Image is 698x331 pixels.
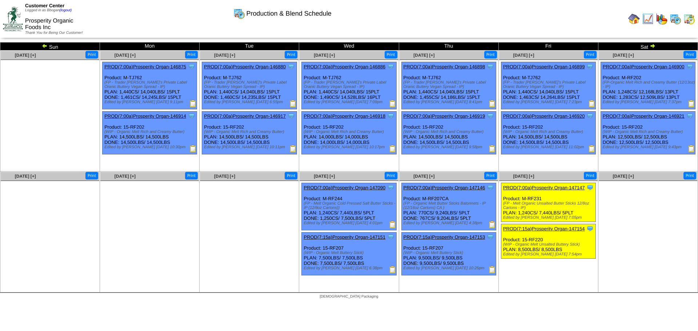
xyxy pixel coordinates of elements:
span: [DATE] [+] [15,53,36,58]
button: Print [85,172,98,179]
a: PROD(7:00a)Prosperity Organ-146880 [204,64,286,69]
button: Print [683,51,696,58]
div: Product: 15-RF202 PLAN: 14,500LBS / 14,500LBS DONE: 14,500LBS / 14,500LBS [501,112,595,154]
td: Sun [0,43,100,51]
div: Edited by [PERSON_NAME] [DATE] 9:58pm [404,145,496,149]
button: Print [85,51,98,58]
a: PROD(7:00a)Prosperity Organ-146898 [404,64,485,69]
div: (FP - Trader [PERSON_NAME]'s Private Label Oranic Buttery Vegan Spread - IP) [104,80,197,89]
div: Product: M-TJ762 PLAN: 1,440CS / 14,040LBS / 15PLT DONE: 1,455CS / 14,186LBS / 15PLT [401,62,496,109]
a: [DATE] [+] [613,53,634,58]
div: Edited by [PERSON_NAME] [DATE] 9:43pm [603,145,695,149]
img: calendarprod.gif [233,8,245,19]
div: (FP - Trader [PERSON_NAME]'s Private Label Oranic Buttery Vegan Spread - IP) [404,80,496,89]
img: Tooltip [487,184,494,191]
button: Print [484,172,497,179]
img: Tooltip [586,112,594,120]
span: [DEMOGRAPHIC_DATA] Packaging [320,295,378,299]
div: Edited by [PERSON_NAME] [DATE] 10:30pm [104,145,197,149]
img: Production Report [389,221,396,228]
span: Thank You for Being Our Customer! [25,31,83,35]
img: Tooltip [487,233,494,241]
div: Edited by [PERSON_NAME] [DATE] 8:41pm [404,100,496,104]
div: (FP - Melt Organic Cold Pressed Salt Butter Sticks - IP (12/8oz Cartons)) [304,201,396,210]
img: Production Report [389,145,396,152]
div: Product: M-TJ762 PLAN: 1,440CS / 14,040LBS / 15PLT DONE: 1,463CS / 14,264LBS / 15PLT [501,62,595,109]
a: PROD(7:00a)Prosperity Organ-146918 [304,113,385,119]
a: PROD(7:00a)Prosperity Organ-147147 [503,185,585,190]
div: Edited by [PERSON_NAME] [DATE] 10:25pm [404,266,496,270]
img: calendarprod.gif [670,13,681,25]
div: Product: M-RF244 PLAN: 1,240CS / 7,440LBS / 5PLT DONE: 1,250CS / 7,500LBS / 5PLT [302,183,396,230]
img: arrowright.gif [650,43,655,49]
div: Product: 15-RF202 PLAN: 14,000LBS / 14,000LBS DONE: 14,000LBS / 14,000LBS [302,112,396,154]
img: Production Report [688,145,695,152]
div: (FP - Trader [PERSON_NAME]'s Private Label Oranic Buttery Vegan Spread - IP) [304,80,396,89]
a: PROD(7:15a)Prosperity Organ-147151 [304,234,385,240]
button: Print [683,172,696,179]
div: Product: 15-RF202 PLAN: 14,500LBS / 14,500LBS DONE: 14,500LBS / 14,500LBS [103,112,197,154]
a: PROD(7:00a)Prosperity Organ-146917 [204,113,286,119]
img: home.gif [628,13,640,25]
span: Production & Blend Schedule [246,10,332,17]
div: Product: 15-RF202 PLAN: 14,500LBS / 14,500LBS DONE: 14,500LBS / 14,500LBS [202,112,297,154]
div: Product: 15-RF202 PLAN: 14,500LBS / 14,500LBS DONE: 14,500LBS / 14,500LBS [401,112,496,154]
a: [DATE] [+] [513,174,534,179]
div: Product: M-RF207CA PLAN: 770CS / 9,240LBS / 5PLT DONE: 767CS / 9,204LBS / 5PLT [401,183,496,230]
td: Sat [598,43,698,51]
span: [DATE] [+] [214,174,235,179]
div: (WIP - Organic Melt Rich and Creamy Butter) [404,130,496,134]
img: Production Report [289,145,297,152]
div: Product: M-RF202 PLAN: 1,248CS / 12,168LBS / 13PLT DONE: 1,283CS / 12,509LBS / 13PLT [601,62,695,109]
a: [DATE] [+] [613,174,634,179]
td: Wed [299,43,399,51]
div: (FP - Trader [PERSON_NAME]'s Private Label Oranic Buttery Vegan Spread - IP) [503,80,595,89]
a: [DATE] [+] [413,174,434,179]
button: Print [185,51,198,58]
div: Product: M-RF231 PLAN: 1,240CS / 7,440LBS / 5PLT [501,183,595,222]
a: [DATE] [+] [115,53,136,58]
img: Tooltip [288,63,295,70]
img: Tooltip [387,233,394,241]
img: Tooltip [586,63,594,70]
a: PROD(7:00a)Prosperity Organ-147146 [404,185,485,190]
a: PROD(7:00a)Prosperity Organ-146900 [603,64,685,69]
img: Tooltip [487,112,494,120]
div: (FP-Organic Melt Rich and Creamy Butter (12/13oz) - IP) [603,80,695,89]
div: Edited by [PERSON_NAME] [DATE] 11:02pm [503,145,595,149]
div: (WIP - Organic Melt Rich and Creamy Butter) [304,130,396,134]
div: Product: 15-RF202 PLAN: 12,500LBS / 12,500LBS DONE: 12,500LBS / 12,500LBS [601,112,695,154]
button: Print [285,51,297,58]
td: Thu [399,43,498,51]
div: (WIP - Organic Melt Rich and Creamy Butter) [104,130,197,134]
div: Product: M-TJ762 PLAN: 1,440CS / 14,040LBS / 15PLT DONE: 1,490CS / 14,528LBS / 16PLT [302,62,396,109]
img: arrowleft.gif [42,43,48,49]
div: Edited by [PERSON_NAME] [DATE] 9:11pm [104,100,197,104]
button: Print [385,172,397,179]
img: calendarinout.gif [683,13,695,25]
img: Tooltip [487,63,494,70]
img: Tooltip [188,63,195,70]
div: Edited by [PERSON_NAME] [DATE] 7:09pm [304,100,396,104]
button: Print [385,51,397,58]
img: Production Report [389,100,396,107]
img: Production Report [489,266,496,273]
div: Product: M-TJ762 PLAN: 1,440CS / 14,040LBS / 15PLT DONE: 1,460CS / 14,235LBS / 15PLT [202,62,297,109]
img: Tooltip [188,112,195,120]
img: line_graph.gif [642,13,654,25]
a: PROD(7:00a)Prosperity Organ-147090 [304,185,385,190]
span: [DATE] [+] [115,174,136,179]
a: PROD(7:00a)Prosperity Organ-146914 [104,113,186,119]
div: Edited by [PERSON_NAME] [DATE] 4:38pm [404,221,496,225]
span: Customer Center [25,3,64,8]
button: Print [185,172,198,179]
a: [DATE] [+] [214,53,235,58]
img: Production Report [489,100,496,107]
img: Tooltip [387,184,394,191]
span: [DATE] [+] [314,174,335,179]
